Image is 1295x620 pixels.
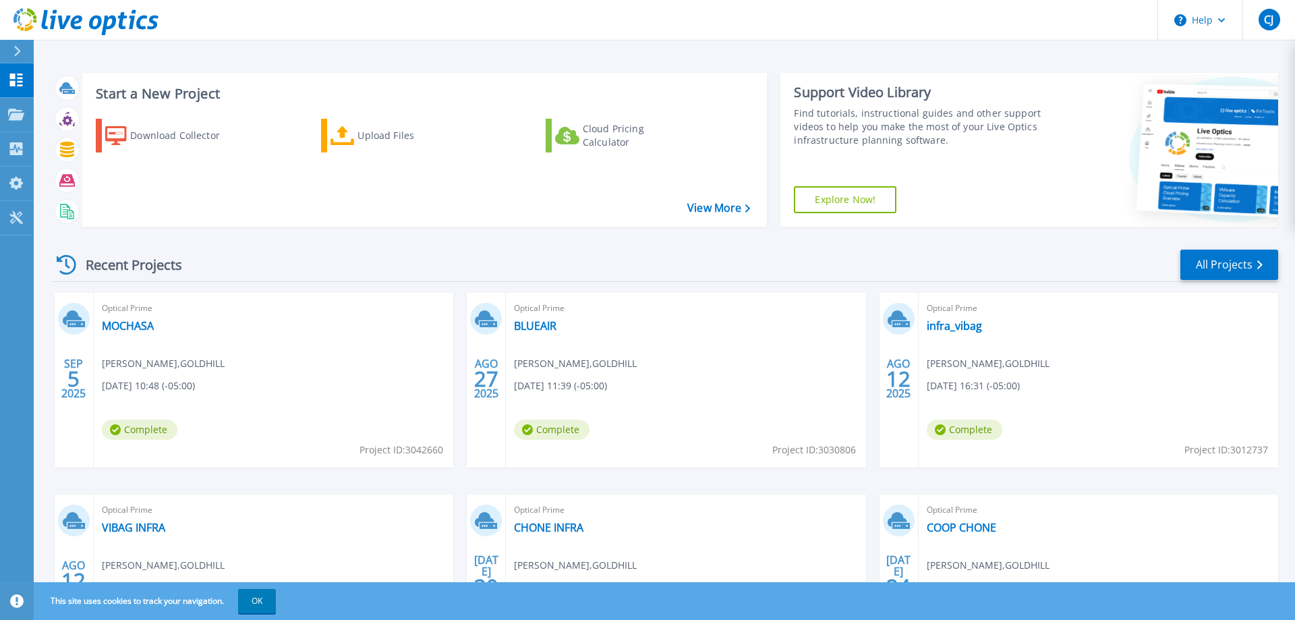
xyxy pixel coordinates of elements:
div: Support Video Library [794,84,1047,101]
a: VIBAG INFRA [102,521,165,534]
div: Find tutorials, instructional guides and other support videos to help you make the most of your L... [794,107,1047,147]
span: Complete [102,420,177,440]
span: [PERSON_NAME] , GOLDHILL [102,356,225,371]
a: MOCHASA [102,319,154,333]
div: AGO 2025 [61,556,86,605]
span: [DATE] 15:26 (-05:00) [927,580,1020,595]
span: [DATE] 15:32 (-05:00) [514,580,607,595]
a: Cloud Pricing Calculator [546,119,696,152]
span: Project ID: 3042660 [359,443,443,457]
div: Upload Files [357,122,465,149]
a: Explore Now! [794,186,896,213]
button: OK [238,589,276,613]
span: [DATE] 11:52 (-05:00) [102,580,195,595]
div: AGO 2025 [886,354,911,403]
div: Recent Projects [52,248,200,281]
span: Optical Prime [927,301,1270,316]
div: SEP 2025 [61,354,86,403]
a: infra_vibag [927,319,982,333]
span: [PERSON_NAME] , GOLDHILL [102,558,225,573]
span: 30 [474,581,498,592]
span: [PERSON_NAME] , GOLDHILL [514,558,637,573]
span: [DATE] 11:39 (-05:00) [514,378,607,393]
span: 5 [67,373,80,385]
span: [PERSON_NAME] , GOLDHILL [927,356,1049,371]
span: This site uses cookies to track your navigation. [37,589,276,613]
a: View More [687,202,750,215]
span: CJ [1264,14,1273,25]
span: 12 [61,575,86,586]
span: Optical Prime [927,503,1270,517]
div: Download Collector [130,122,238,149]
div: [DATE] 2025 [886,556,911,605]
span: Optical Prime [102,301,445,316]
a: BLUEAIR [514,319,556,333]
span: Optical Prime [514,503,857,517]
span: 27 [474,373,498,385]
a: All Projects [1180,250,1278,280]
span: 12 [886,373,911,385]
span: Project ID: 3012737 [1184,443,1268,457]
span: 24 [886,581,911,592]
span: Optical Prime [514,301,857,316]
span: [DATE] 16:31 (-05:00) [927,378,1020,393]
span: [PERSON_NAME] , GOLDHILL [514,356,637,371]
span: Complete [514,420,589,440]
a: CHONE INFRA [514,521,583,534]
div: AGO 2025 [473,354,499,403]
span: Complete [927,420,1002,440]
span: [PERSON_NAME] , GOLDHILL [927,558,1049,573]
a: Download Collector [96,119,246,152]
a: COOP CHONE [927,521,996,534]
a: Upload Files [321,119,471,152]
span: Project ID: 3030806 [772,443,856,457]
div: [DATE] 2025 [473,556,499,605]
span: Optical Prime [102,503,445,517]
h3: Start a New Project [96,86,750,101]
div: Cloud Pricing Calculator [583,122,691,149]
span: [DATE] 10:48 (-05:00) [102,378,195,393]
